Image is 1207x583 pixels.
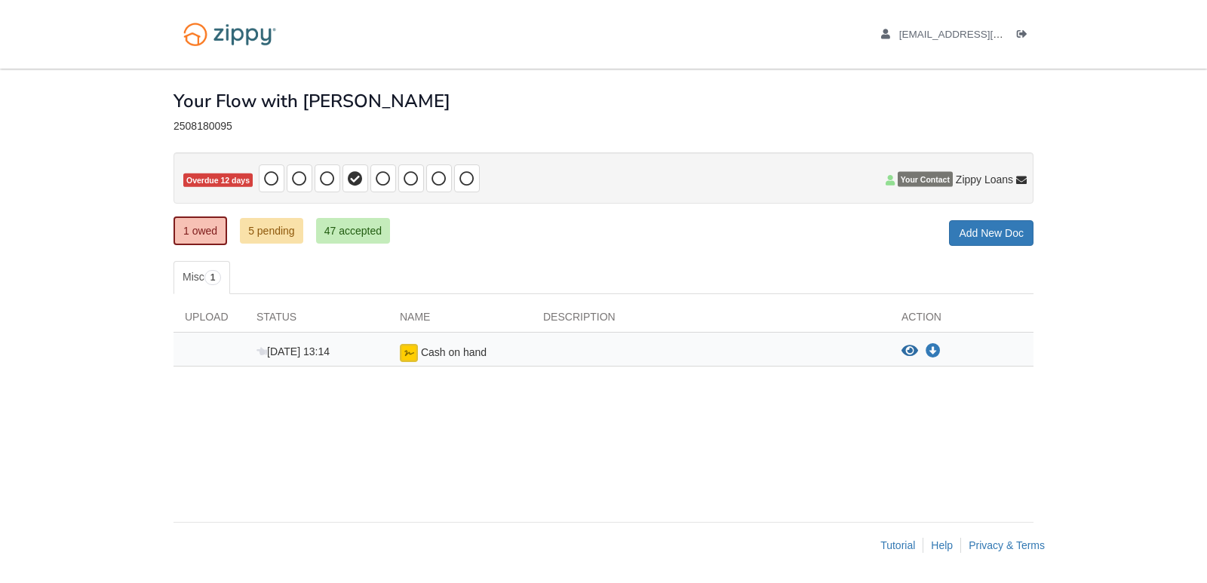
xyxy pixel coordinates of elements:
[256,345,330,357] span: [DATE] 13:14
[316,218,390,244] a: 47 accepted
[389,309,532,332] div: Name
[890,309,1033,332] div: Action
[421,346,487,358] span: Cash on hand
[174,216,227,245] a: 1 owed
[174,120,1033,133] div: 2508180095
[969,539,1045,551] a: Privacy & Terms
[245,309,389,332] div: Status
[400,344,418,362] img: esign
[174,15,286,54] img: Logo
[174,261,230,294] a: Misc
[931,539,953,551] a: Help
[898,172,953,187] span: Your Contact
[532,309,890,332] div: Description
[926,345,941,357] a: Download Cash on hand
[880,539,915,551] a: Tutorial
[174,91,450,111] h1: Your Flow with [PERSON_NAME]
[174,309,245,332] div: Upload
[956,172,1013,187] span: Zippy Loans
[949,220,1033,246] a: Add New Doc
[204,270,222,285] span: 1
[1017,29,1033,44] a: Log out
[183,173,253,188] span: Overdue 12 days
[240,218,303,244] a: 5 pending
[901,344,918,359] button: View Cash on hand
[881,29,1072,44] a: edit profile
[899,29,1072,40] span: adominguez6804@gmail.com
